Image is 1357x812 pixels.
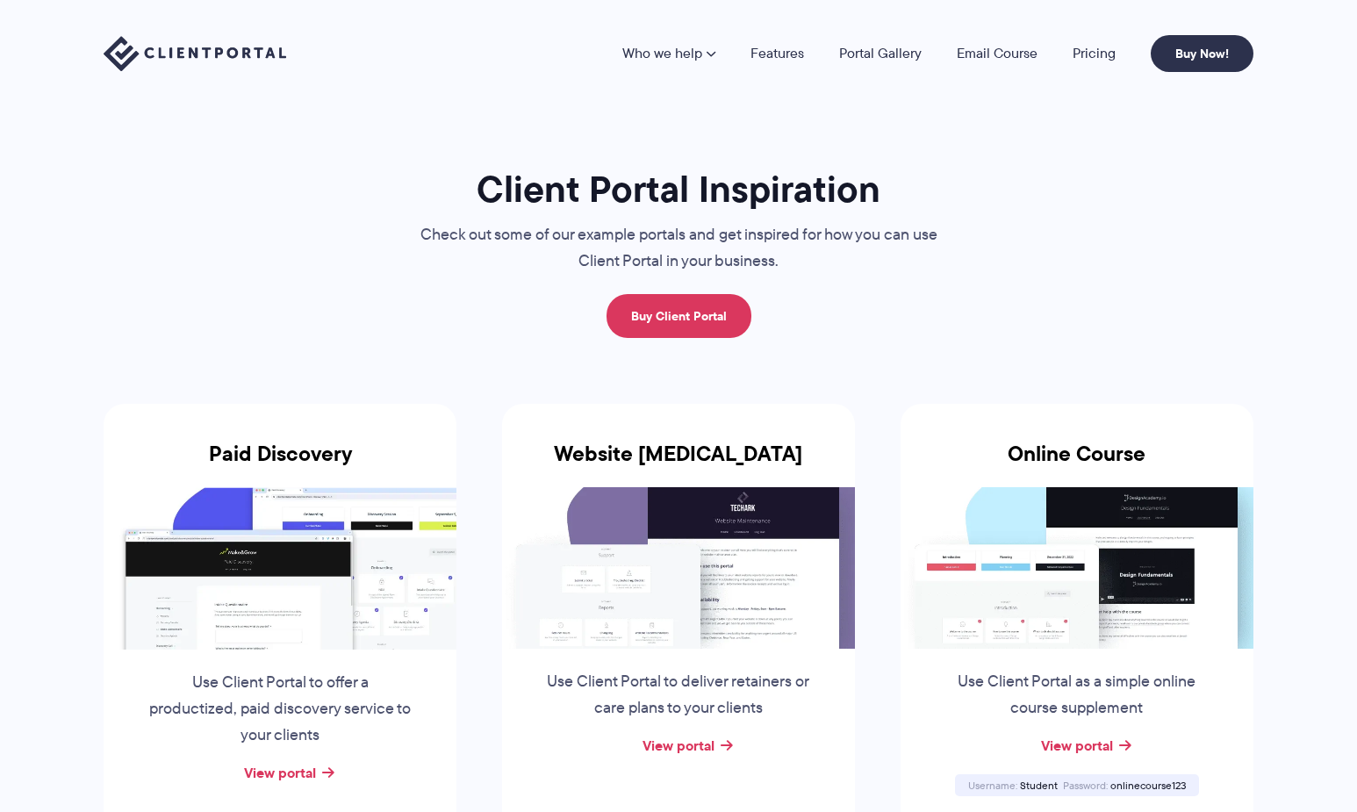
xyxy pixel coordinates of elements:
a: Who we help [622,47,715,61]
h3: Online Course [901,442,1253,487]
span: Password [1063,778,1108,793]
a: Email Course [957,47,1037,61]
h3: Website [MEDICAL_DATA] [502,442,855,487]
p: Use Client Portal as a simple online course supplement [944,669,1210,722]
p: Use Client Portal to deliver retainers or care plans to your clients [545,669,812,722]
p: Use Client Portal to offer a productized, paid discovery service to your clients [147,670,413,749]
span: onlinecourse123 [1110,778,1186,793]
a: View portal [643,735,714,756]
a: Buy Client Portal [607,294,751,338]
a: View portal [1041,735,1113,756]
h1: Client Portal Inspiration [384,166,973,212]
h3: Paid Discovery [104,442,456,487]
p: Check out some of our example portals and get inspired for how you can use Client Portal in your ... [384,222,973,275]
a: View portal [244,762,316,783]
span: Username [968,778,1017,793]
a: Buy Now! [1151,35,1253,72]
span: Student [1020,778,1058,793]
a: Portal Gallery [839,47,922,61]
a: Features [750,47,804,61]
a: Pricing [1073,47,1116,61]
